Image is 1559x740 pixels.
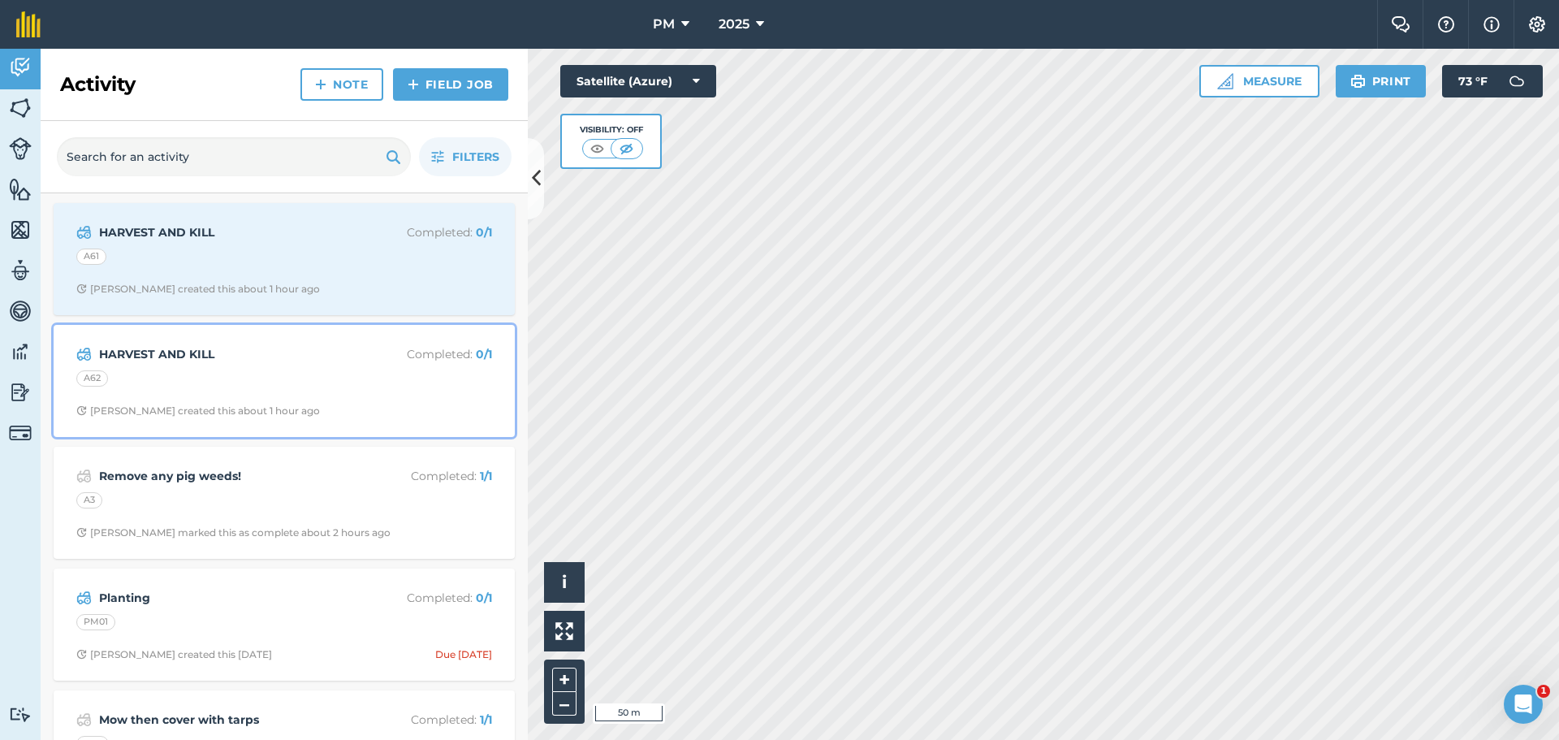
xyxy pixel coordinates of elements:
[452,148,499,166] span: Filters
[63,578,505,671] a: PlantingCompleted: 0/1PM01Clock with arrow pointing clockwise[PERSON_NAME] created this [DATE]Due...
[9,340,32,364] img: svg+xml;base64,PD94bWwgdmVyc2lvbj0iMS4wIiBlbmNvZGluZz0idXRmLTgiPz4KPCEtLSBHZW5lcmF0b3I6IEFkb2JlIE...
[99,345,356,363] strong: HARVEST AND KILL
[76,249,106,265] div: A61
[1527,16,1547,32] img: A cog icon
[653,15,675,34] span: PM
[60,71,136,97] h2: Activity
[1350,71,1366,91] img: svg+xml;base64,PHN2ZyB4bWxucz0iaHR0cDovL3d3dy53My5vcmcvMjAwMC9zdmciIHdpZHRoPSIxOSIgaGVpZ2h0PSIyNC...
[99,467,356,485] strong: Remove any pig weeds!
[1537,685,1550,698] span: 1
[76,527,87,538] img: Clock with arrow pointing clockwise
[300,68,383,101] a: Note
[9,422,32,444] img: svg+xml;base64,PD94bWwgdmVyc2lvbj0iMS4wIiBlbmNvZGluZz0idXRmLTgiPz4KPCEtLSBHZW5lcmF0b3I6IEFkb2JlIE...
[63,213,505,305] a: HARVEST AND KILLCompleted: 0/1A61Clock with arrow pointing clockwise[PERSON_NAME] created this ab...
[76,466,92,486] img: svg+xml;base64,PD94bWwgdmVyc2lvbj0iMS4wIiBlbmNvZGluZz0idXRmLTgiPz4KPCEtLSBHZW5lcmF0b3I6IEFkb2JlIE...
[9,55,32,80] img: svg+xml;base64,PD94bWwgdmVyc2lvbj0iMS4wIiBlbmNvZGluZz0idXRmLTgiPz4KPCEtLSBHZW5lcmF0b3I6IEFkb2JlIE...
[63,335,505,427] a: HARVEST AND KILLCompleted: 0/1A62Clock with arrow pointing clockwise[PERSON_NAME] created this ab...
[9,218,32,242] img: svg+xml;base64,PHN2ZyB4bWxucz0iaHR0cDovL3d3dy53My5vcmcvMjAwMC9zdmciIHdpZHRoPSI1NiIgaGVpZ2h0PSI2MC...
[57,137,411,176] input: Search for an activity
[76,223,92,242] img: svg+xml;base64,PD94bWwgdmVyc2lvbj0iMS4wIiBlbmNvZGluZz0idXRmLTgiPz4KPCEtLSBHZW5lcmF0b3I6IEFkb2JlIE...
[587,141,607,157] img: svg+xml;base64,PHN2ZyB4bWxucz0iaHR0cDovL3d3dy53My5vcmcvMjAwMC9zdmciIHdpZHRoPSI1MCIgaGVpZ2h0PSI0MC...
[1501,65,1533,97] img: svg+xml;base64,PD94bWwgdmVyc2lvbj0iMS4wIiBlbmNvZGluZz0idXRmLTgiPz4KPCEtLSBHZW5lcmF0b3I6IEFkb2JlIE...
[1336,65,1427,97] button: Print
[9,137,32,160] img: svg+xml;base64,PD94bWwgdmVyc2lvbj0iMS4wIiBlbmNvZGluZz0idXRmLTgiPz4KPCEtLSBHZW5lcmF0b3I6IEFkb2JlIE...
[16,11,41,37] img: fieldmargin Logo
[76,588,92,608] img: svg+xml;base64,PD94bWwgdmVyc2lvbj0iMS4wIiBlbmNvZGluZz0idXRmLTgiPz4KPCEtLSBHZW5lcmF0b3I6IEFkb2JlIE...
[393,68,508,101] a: Field Job
[435,648,492,661] div: Due [DATE]
[99,223,356,241] strong: HARVEST AND KILL
[363,467,492,485] p: Completed :
[315,75,326,94] img: svg+xml;base64,PHN2ZyB4bWxucz0iaHR0cDovL3d3dy53My5vcmcvMjAwMC9zdmciIHdpZHRoPSIxNCIgaGVpZ2h0PSIyNC...
[9,96,32,120] img: svg+xml;base64,PHN2ZyB4bWxucz0iaHR0cDovL3d3dy53My5vcmcvMjAwMC9zdmciIHdpZHRoPSI1NiIgaGVpZ2h0PSI2MC...
[544,562,585,603] button: i
[555,622,573,640] img: Four arrows, one pointing top left, one top right, one bottom right and the last bottom left
[1504,685,1543,724] iframe: Intercom live chat
[480,469,492,483] strong: 1 / 1
[1391,16,1410,32] img: Two speech bubbles overlapping with the left bubble in the forefront
[1436,16,1456,32] img: A question mark icon
[9,380,32,405] img: svg+xml;base64,PD94bWwgdmVyc2lvbj0iMS4wIiBlbmNvZGluZz0idXRmLTgiPz4KPCEtLSBHZW5lcmF0b3I6IEFkb2JlIE...
[363,345,492,363] p: Completed :
[76,526,391,539] div: [PERSON_NAME] marked this as complete about 2 hours ago
[562,572,567,592] span: i
[76,344,92,364] img: svg+xml;base64,PD94bWwgdmVyc2lvbj0iMS4wIiBlbmNvZGluZz0idXRmLTgiPz4KPCEtLSBHZW5lcmF0b3I6IEFkb2JlIE...
[1217,73,1233,89] img: Ruler icon
[1458,65,1488,97] span: 73 ° F
[76,283,320,296] div: [PERSON_NAME] created this about 1 hour ago
[76,614,115,630] div: PM01
[552,668,577,692] button: +
[1483,15,1500,34] img: svg+xml;base64,PHN2ZyB4bWxucz0iaHR0cDovL3d3dy53My5vcmcvMjAwMC9zdmciIHdpZHRoPSIxNyIgaGVpZ2h0PSIxNy...
[408,75,419,94] img: svg+xml;base64,PHN2ZyB4bWxucz0iaHR0cDovL3d3dy53My5vcmcvMjAwMC9zdmciIHdpZHRoPSIxNCIgaGVpZ2h0PSIyNC...
[9,258,32,283] img: svg+xml;base64,PD94bWwgdmVyc2lvbj0iMS4wIiBlbmNvZGluZz0idXRmLTgiPz4KPCEtLSBHZW5lcmF0b3I6IEFkb2JlIE...
[76,405,320,418] div: [PERSON_NAME] created this about 1 hour ago
[1442,65,1543,97] button: 73 °F
[580,123,643,136] div: Visibility: Off
[419,137,512,176] button: Filters
[76,492,102,508] div: A3
[363,223,492,241] p: Completed :
[1199,65,1319,97] button: Measure
[76,370,108,387] div: A62
[76,649,87,660] img: Clock with arrow pointing clockwise
[363,589,492,607] p: Completed :
[386,147,401,167] img: svg+xml;base64,PHN2ZyB4bWxucz0iaHR0cDovL3d3dy53My5vcmcvMjAwMC9zdmciIHdpZHRoPSIxOSIgaGVpZ2h0PSIyNC...
[480,712,492,727] strong: 1 / 1
[719,15,749,34] span: 2025
[476,225,492,240] strong: 0 / 1
[76,710,92,729] img: svg+xml;base64,PD94bWwgdmVyc2lvbj0iMS4wIiBlbmNvZGluZz0idXRmLTgiPz4KPCEtLSBHZW5lcmF0b3I6IEFkb2JlIE...
[9,707,32,722] img: svg+xml;base64,PD94bWwgdmVyc2lvbj0iMS4wIiBlbmNvZGluZz0idXRmLTgiPz4KPCEtLSBHZW5lcmF0b3I6IEFkb2JlIE...
[76,283,87,294] img: Clock with arrow pointing clockwise
[560,65,716,97] button: Satellite (Azure)
[476,347,492,361] strong: 0 / 1
[76,405,87,416] img: Clock with arrow pointing clockwise
[99,711,356,729] strong: Mow then cover with tarps
[76,648,272,661] div: [PERSON_NAME] created this [DATE]
[476,591,492,605] strong: 0 / 1
[616,141,637,157] img: svg+xml;base64,PHN2ZyB4bWxucz0iaHR0cDovL3d3dy53My5vcmcvMjAwMC9zdmciIHdpZHRoPSI1MCIgaGVpZ2h0PSI0MC...
[363,711,492,729] p: Completed :
[552,692,577,716] button: –
[9,299,32,323] img: svg+xml;base64,PD94bWwgdmVyc2lvbj0iMS4wIiBlbmNvZGluZz0idXRmLTgiPz4KPCEtLSBHZW5lcmF0b3I6IEFkb2JlIE...
[63,457,505,549] a: Remove any pig weeds!Completed: 1/1A3Clock with arrow pointing clockwise[PERSON_NAME] marked this...
[9,177,32,201] img: svg+xml;base64,PHN2ZyB4bWxucz0iaHR0cDovL3d3dy53My5vcmcvMjAwMC9zdmciIHdpZHRoPSI1NiIgaGVpZ2h0PSI2MC...
[99,589,356,607] strong: Planting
